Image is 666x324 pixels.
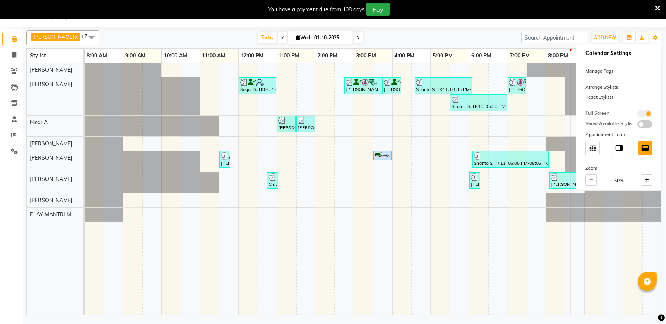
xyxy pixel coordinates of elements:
span: [PERSON_NAME] [30,81,72,88]
div: Zoom [576,163,661,173]
div: Sagar S, TK05, 12:00 PM-01:00 PM, Hair Cut Men (Senior stylist) [239,79,276,93]
div: Shanto S, TK11, 06:05 PM-08:05 PM, Peel Off Pedicure,Cut & file,3G Under Arms,SK Calmagic Normal ... [473,152,548,167]
div: Chitra C, TK04, 12:45 PM-01:00 PM, Threading-Eye Brow Shaping [268,173,277,188]
span: ADD NEW [594,35,616,40]
a: 9:00 AM [123,50,147,61]
a: 5:00 PM [431,50,455,61]
span: Full Screen [585,110,609,117]
img: table_move_above.svg [588,144,597,152]
span: Wed [294,35,312,40]
span: PLAY MANTRI M [30,211,71,218]
span: [PERSON_NAME] [34,34,74,40]
a: 4:00 PM [393,50,416,61]
div: Reset Stylists [576,92,661,102]
a: 2:00 PM [315,50,339,61]
div: [PERSON_NAME], TK09, 06:00 PM-06:15 PM, Threading-Eye Brow Shaping [470,173,480,188]
div: Arrange Stylists [576,82,661,92]
span: [PERSON_NAME] [30,66,72,73]
button: Pay [366,3,390,16]
img: dock_bottom.svg [641,144,649,152]
a: 10:00 AM [162,50,189,61]
a: 8:00 PM [546,50,570,61]
a: 7:00 PM [508,50,532,61]
div: [PERSON_NAME], TK12, 07:00 PM-07:30 PM, [PERSON_NAME] Shaping [508,79,526,93]
div: You have a payment due from 108 days [268,6,365,14]
span: +7 [81,33,93,39]
a: 1:00 PM [277,50,301,61]
span: Nisar A [30,119,48,126]
div: [PERSON_NAME], TK08, 03:45 PM-04:15 PM, FUSIO-DOSE PLUS RITUAL- 30 MIN [383,79,401,93]
div: Shanto S, TK06, 03:30 PM-04:00 PM, SK Calmagic Normal Skin [374,152,391,159]
img: dock_right.svg [615,144,623,152]
div: Shanto S, TK10, 05:30 PM-07:00 PM, FUSIO-DOSE PLUS RITUAL- 30 MIN,Hair Cut [DEMOGRAPHIC_DATA] (St... [451,96,506,110]
a: 3:00 PM [354,50,378,61]
div: [PERSON_NAME], TK01, 01:00 PM-01:30 PM, FUSIO-DOSE PLUS RITUAL- 30 MIN [278,117,295,131]
div: Shanto S, TK11, 04:35 PM-06:05 PM, [PERSON_NAME] Shaping,INOA MEN GLOBAL COLOR [415,79,471,93]
input: Search Appointment [521,32,587,43]
button: ADD NEW [592,32,618,43]
span: Today [258,32,277,43]
span: [PERSON_NAME] [30,154,72,161]
span: 50% [614,177,624,184]
div: [PERSON_NAME], TK02, 11:30 AM-11:45 AM, Threading-Eye Brow Shaping [220,152,230,167]
div: Appointment Form [576,130,661,139]
h6: Calendar Settings [576,47,661,60]
div: [PERSON_NAME], TK11, 08:05 PM-09:20 PM, Peel Off Pedicure,Cut & file [550,173,596,188]
a: 12:00 PM [239,50,265,61]
div: [PERSON_NAME], TK08, 02:45 PM-03:45 PM, Hair Cut [DEMOGRAPHIC_DATA] (Stylist) [345,79,381,93]
div: Manage Tags [576,66,661,76]
a: 8:00 AM [85,50,109,61]
span: [PERSON_NAME] [30,140,72,147]
span: Stylist [30,52,46,59]
input: 2025-10-01 [312,32,350,43]
span: [PERSON_NAME] [30,176,72,182]
a: 11:00 AM [200,50,227,61]
span: [PERSON_NAME] [30,197,72,204]
a: 6:00 PM [469,50,493,61]
span: Show Available Stylist [585,120,634,128]
a: x [74,34,78,40]
div: [PERSON_NAME], TK01, 01:30 PM-02:00 PM, Hair Cut [DEMOGRAPHIC_DATA] (Head Stylist) [297,117,314,131]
